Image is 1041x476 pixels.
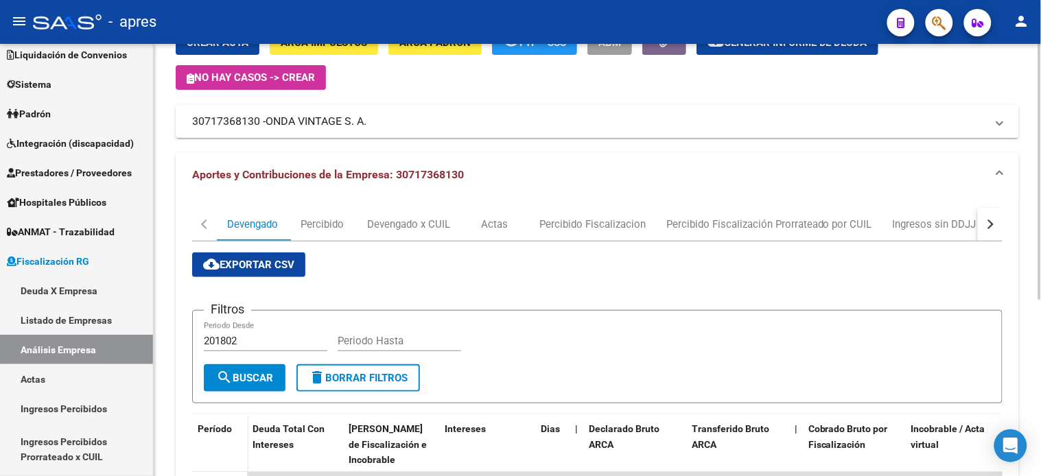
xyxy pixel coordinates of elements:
[906,414,1009,475] datatable-header-cell: Incobrable / Acta virtual
[541,423,560,434] span: Dias
[192,252,305,277] button: Exportar CSV
[7,77,51,92] span: Sistema
[108,7,156,37] span: - apres
[176,153,1019,197] mat-expansion-panel-header: Aportes y Contribuciones de la Empresa: 30717368130
[7,254,89,269] span: Fiscalización RG
[309,369,325,385] mat-icon: delete
[994,429,1027,462] div: Open Intercom Messenger
[204,364,285,392] button: Buscar
[808,423,888,450] span: Cobrado Bruto por Fiscalización
[266,114,366,129] span: ONDA VINTAGE S. A.
[539,217,646,232] div: Percibido Fiscalizacion
[583,414,686,475] datatable-header-cell: Declarado Bruto ARCA
[535,414,570,475] datatable-header-cell: Dias
[309,372,408,384] span: Borrar Filtros
[789,414,803,475] datatable-header-cell: |
[570,414,583,475] datatable-header-cell: |
[192,168,464,181] span: Aportes y Contribuciones de la Empresa: 30717368130
[575,423,578,434] span: |
[253,423,325,450] span: Deuda Total Con Intereses
[198,423,232,434] span: Período
[343,414,439,475] datatable-header-cell: Deuda Bruta Neto de Fiscalización e Incobrable
[301,217,344,232] div: Percibido
[203,259,294,271] span: Exportar CSV
[7,165,132,180] span: Prestadores / Proveedores
[349,423,427,466] span: [PERSON_NAME] de Fiscalización e Incobrable
[7,136,134,151] span: Integración (discapacidad)
[692,423,769,450] span: Transferido Bruto ARCA
[7,106,51,121] span: Padrón
[1014,13,1030,29] mat-icon: person
[204,300,251,319] h3: Filtros
[482,217,508,232] div: Actas
[176,105,1019,138] mat-expansion-panel-header: 30717368130 -ONDA VINTAGE S. A.
[445,423,486,434] span: Intereses
[911,423,985,450] span: Incobrable / Acta virtual
[296,364,420,392] button: Borrar Filtros
[192,414,247,472] datatable-header-cell: Período
[439,414,535,475] datatable-header-cell: Intereses
[11,13,27,29] mat-icon: menu
[216,372,273,384] span: Buscar
[187,36,248,49] span: Crear Acta
[203,256,220,272] mat-icon: cloud_download
[227,217,278,232] div: Devengado
[7,224,115,239] span: ANMAT - Trazabilidad
[247,414,343,475] datatable-header-cell: Deuda Total Con Intereses
[666,217,872,232] div: Percibido Fiscalización Prorrateado por CUIL
[367,217,450,232] div: Devengado x CUIL
[187,71,315,84] span: No hay casos -> Crear
[803,414,906,475] datatable-header-cell: Cobrado Bruto por Fiscalización
[589,423,659,450] span: Declarado Bruto ARCA
[176,65,326,90] button: No hay casos -> Crear
[686,414,789,475] datatable-header-cell: Transferido Bruto ARCA
[216,369,233,385] mat-icon: search
[795,423,797,434] span: |
[7,47,127,62] span: Liquidación de Convenios
[893,217,976,232] div: Ingresos sin DDJJ
[192,114,986,129] mat-panel-title: 30717368130 -
[7,195,106,210] span: Hospitales Públicos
